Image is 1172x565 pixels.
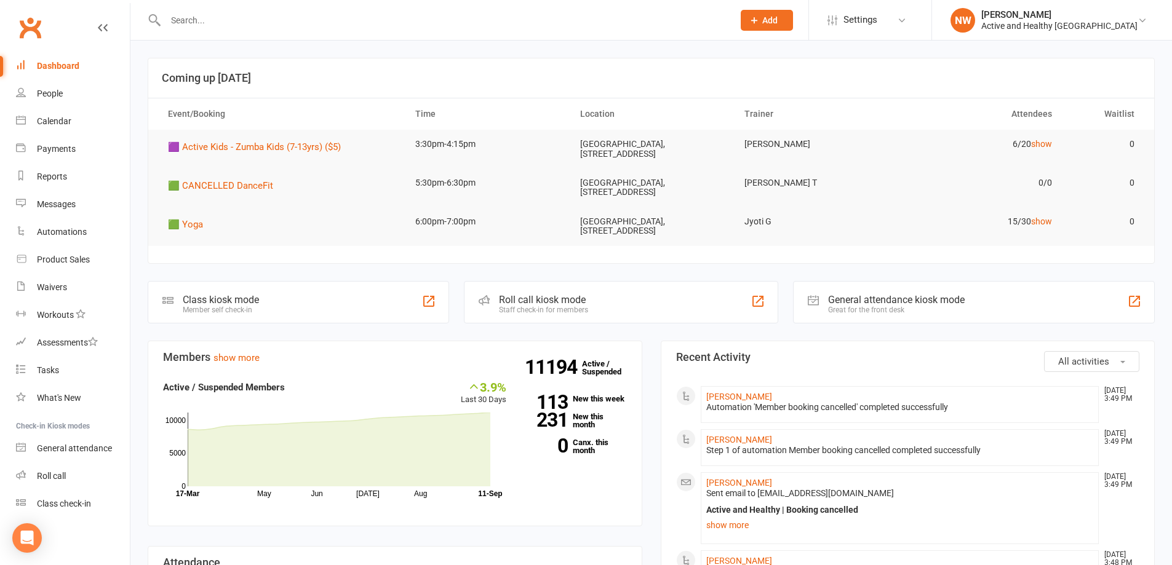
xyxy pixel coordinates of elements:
[461,380,506,393] div: 3.9%
[183,294,259,306] div: Class kiosk mode
[569,130,734,168] td: [GEOGRAPHIC_DATA], [STREET_ADDRESS]
[16,52,130,80] a: Dashboard
[37,338,98,347] div: Assessments
[16,490,130,518] a: Class kiosk mode
[706,488,894,498] span: Sent email to [EMAIL_ADDRESS][DOMAIN_NAME]
[741,10,793,31] button: Add
[16,191,130,218] a: Messages
[163,382,285,393] strong: Active / Suspended Members
[168,219,203,230] span: 🟩 Yoga
[525,438,627,454] a: 0Canx. this month
[525,395,627,403] a: 113New this week
[1031,216,1052,226] a: show
[16,163,130,191] a: Reports
[499,294,588,306] div: Roll call kiosk mode
[706,445,1094,456] div: Step 1 of automation Member booking cancelled completed successfully
[706,392,772,401] a: [PERSON_NAME]
[762,15,778,25] span: Add
[951,8,975,33] div: NW
[981,9,1138,20] div: [PERSON_NAME]
[213,352,260,363] a: show more
[733,168,898,197] td: [PERSON_NAME] T
[404,207,569,236] td: 6:00pm-7:00pm
[157,98,404,130] th: Event/Booking
[499,306,588,314] div: Staff check-in for members
[525,358,582,376] strong: 11194
[168,140,349,154] button: 🟪 Active Kids - Zumba Kids (7-13yrs) ($5)
[16,435,130,462] a: General attendance kiosk mode
[898,130,1063,159] td: 6/20
[706,478,772,488] a: [PERSON_NAME]
[733,207,898,236] td: Jyoti G
[733,130,898,159] td: [PERSON_NAME]
[1063,207,1146,236] td: 0
[1098,473,1139,489] time: [DATE] 3:49 PM
[676,351,1140,363] h3: Recent Activity
[16,462,130,490] a: Roll call
[1098,387,1139,403] time: [DATE] 3:49 PM
[1063,168,1146,197] td: 0
[16,384,130,412] a: What's New
[16,218,130,246] a: Automations
[37,89,63,98] div: People
[16,108,130,135] a: Calendar
[37,199,76,209] div: Messages
[16,274,130,301] a: Waivers
[37,172,67,181] div: Reports
[843,6,877,34] span: Settings
[37,61,79,71] div: Dashboard
[1063,98,1146,130] th: Waitlist
[525,411,568,429] strong: 231
[525,437,568,455] strong: 0
[12,523,42,553] div: Open Intercom Messenger
[168,180,273,191] span: 🟩 CANCELLED DanceFit
[37,282,67,292] div: Waivers
[37,310,74,320] div: Workouts
[706,516,1094,534] a: show more
[898,207,1063,236] td: 15/30
[16,357,130,384] a: Tasks
[569,98,734,130] th: Location
[37,471,66,481] div: Roll call
[37,443,112,453] div: General attendance
[16,329,130,357] a: Assessments
[37,255,90,264] div: Product Sales
[461,380,506,406] div: Last 30 Days
[15,12,46,43] a: Clubworx
[37,499,91,508] div: Class check-in
[404,98,569,130] th: Time
[16,135,130,163] a: Payments
[733,98,898,130] th: Trainer
[706,402,1094,413] div: Automation 'Member booking cancelled' completed successfully
[168,217,212,232] button: 🟩 Yoga
[183,306,259,314] div: Member self check-in
[828,294,965,306] div: General attendance kiosk mode
[163,351,627,363] h3: Members
[168,141,341,152] span: 🟪 Active Kids - Zumba Kids (7-13yrs) ($5)
[981,20,1138,31] div: Active and Healthy [GEOGRAPHIC_DATA]
[1031,139,1052,149] a: show
[37,144,76,154] div: Payments
[162,12,725,29] input: Search...
[16,80,130,108] a: People
[16,301,130,329] a: Workouts
[37,227,87,237] div: Automations
[16,246,130,274] a: Product Sales
[1044,351,1139,372] button: All activities
[1058,356,1109,367] span: All activities
[525,413,627,429] a: 231New this month
[706,435,772,444] a: [PERSON_NAME]
[569,207,734,246] td: [GEOGRAPHIC_DATA], [STREET_ADDRESS]
[168,178,282,193] button: 🟩 CANCELLED DanceFit
[404,130,569,159] td: 3:30pm-4:15pm
[569,168,734,207] td: [GEOGRAPHIC_DATA], [STREET_ADDRESS]
[1098,430,1139,446] time: [DATE] 3:49 PM
[828,306,965,314] div: Great for the front desk
[898,168,1063,197] td: 0/0
[404,168,569,197] td: 5:30pm-6:30pm
[37,116,71,126] div: Calendar
[162,72,1141,84] h3: Coming up [DATE]
[37,393,81,403] div: What's New
[706,505,1094,515] div: Active and Healthy | Booking cancelled
[898,98,1063,130] th: Attendees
